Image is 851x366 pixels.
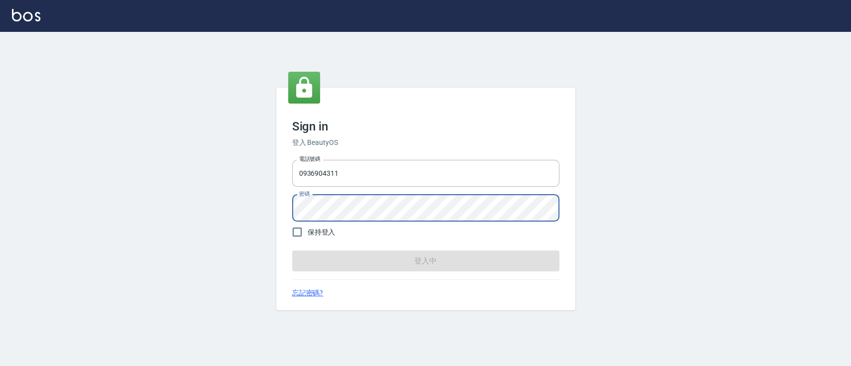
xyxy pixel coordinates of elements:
img: Logo [12,9,40,21]
label: 電話號碼 [299,155,320,163]
span: 保持登入 [308,227,336,238]
label: 密碼 [299,190,310,198]
h3: Sign in [292,120,559,133]
a: 忘記密碼? [292,288,324,298]
h6: 登入 BeautyOS [292,137,559,148]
